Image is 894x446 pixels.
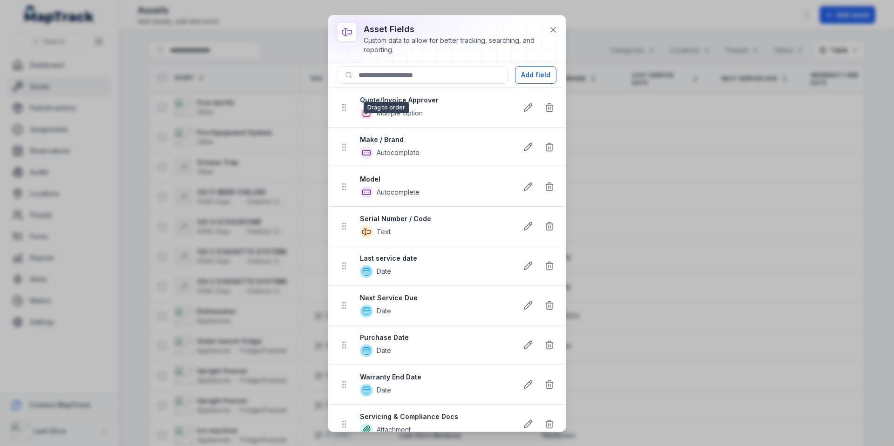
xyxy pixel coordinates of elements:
[360,175,510,184] strong: Model
[377,108,423,118] span: Multiple Option
[360,333,510,342] strong: Purchase Date
[515,66,556,84] button: Add field
[360,135,510,144] strong: Make / Brand
[360,293,510,303] strong: Next Service Due
[360,95,510,105] strong: Quote/Invoice Approver
[377,306,391,316] span: Date
[360,372,510,382] strong: Warranty End Date
[360,412,510,421] strong: Servicing & Compliance Docs
[360,254,510,263] strong: Last service date
[377,346,391,355] span: Date
[377,385,391,395] span: Date
[377,188,420,197] span: Autocomplete
[377,425,411,434] span: Attachment
[364,102,409,113] span: Drag to order
[377,267,391,276] span: Date
[360,214,510,223] strong: Serial Number / Code
[364,23,542,36] h3: asset fields
[377,227,391,237] span: Text
[364,36,542,54] div: Custom data to allow for better tracking, searching, and reporting.
[377,148,420,157] span: Autocomplete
